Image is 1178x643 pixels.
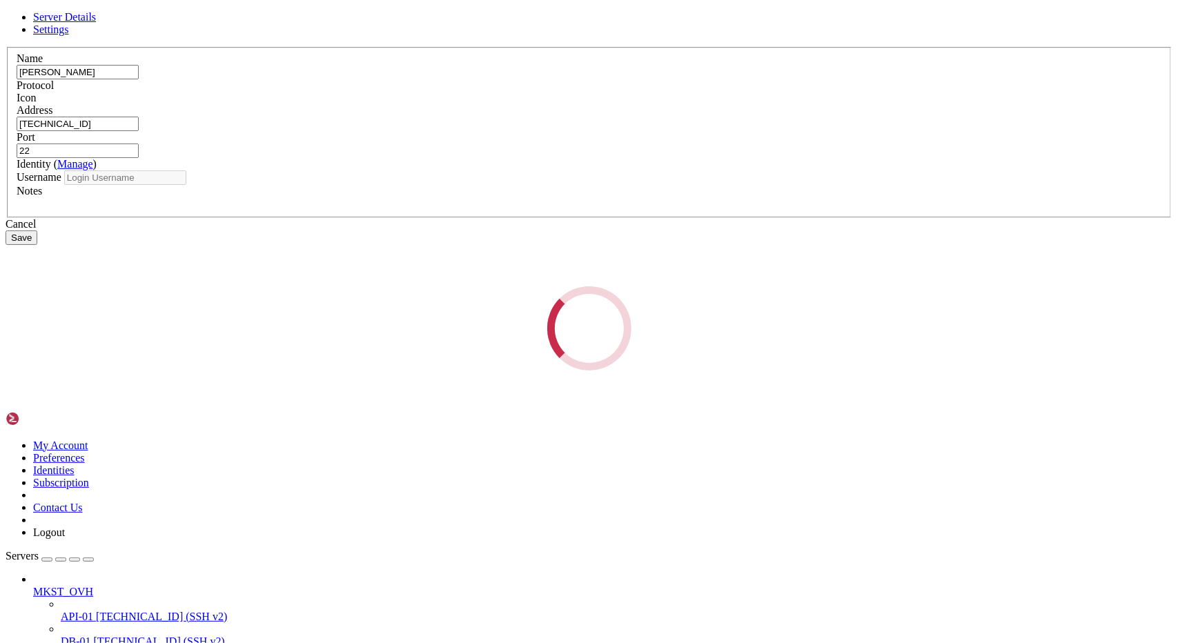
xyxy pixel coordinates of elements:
[6,550,39,562] span: Servers
[6,205,999,217] x-row: b5880a0462ab6247eae17c2eca60ec7e9cbeb9dd53f998e19ce3433df4a87f15
[17,185,42,197] label: Notes
[61,611,93,622] span: API-01
[6,416,999,428] x-row: 64749abcb08e: Pull complete
[6,369,999,381] x-row: portainer/portainer-ce:latest
[61,611,1172,623] a: API-01 [TECHNICAL_ID] (SSH v2)
[17,52,43,64] label: Name
[54,158,97,170] span: ( )
[6,6,999,17] x-row: Docker daemon in rootless mode for your user:
[6,310,999,322] x-row: -p 9000:9000 \
[17,92,36,103] label: Icon
[6,451,999,463] x-row: 8a0249c989d5: Pull complete
[6,6,999,17] x-row: root@ns3177045:/opt/docker#
[6,29,999,41] x-row: root@01:~#
[33,526,65,538] a: Logout
[6,533,999,545] x-row: root@server1:~#
[6,381,999,393] x-row: Unable to find image 'portainer/portainer-ce:latest' locally
[6,17,999,29] x-row: root@01:~# ^C
[6,357,999,369] x-row: -v portainer_data:/data \
[33,586,93,597] span: MKST_OVH
[6,522,999,533] x-row: 470ee64776849dd3a48419bb7a29ce9f36dcae767d3207f2dbd6beae1a9c7bc2
[33,11,96,23] a: Server Details
[17,104,52,116] label: Address
[6,264,320,275] span: >>> Finalizado. Servidor pronto para instalar aplicações!
[6,299,999,310] x-row: root@server1:~# sudo docker run -d \
[96,611,227,622] span: [TECHNICAL_ID] (SSH v2)
[33,477,89,488] a: Subscription
[6,228,999,240] x-row: >>> Ativando Docker no boot...
[17,131,35,143] label: Port
[33,586,1172,598] a: MKST_OVH
[6,322,999,334] x-row: --name portainer \
[17,158,97,170] label: Identity
[6,230,37,245] button: Save
[6,217,999,228] x-row: 22fda555c85c604ce616d022a16b7962d8ac685c4a5cb416f380dc86d03d1fd7
[6,193,155,204] span: >>> Criando redes padrão...
[6,6,166,17] span: portainer/portainer-ce:latest
[99,533,104,545] div: (16, 45)
[6,252,999,264] x-row: Executing: /usr/lib/systemd/systemd-sysv-install enable docker
[6,88,999,99] x-row: To run the Docker daemon as a fully privileged service, but granting non-root
[33,23,69,35] a: Settings
[6,287,999,299] x-row: portainer_data
[6,240,999,252] x-row: Synchronizing state of docker.service with SysV service script with /usr/lib/systemd/systemd-sysv...
[6,439,999,451] x-row: daa9c4a9d7de: Pull complete
[33,452,85,464] a: Preferences
[33,439,88,451] a: My Account
[6,486,999,498] x-row: 4f4fb700ef54: Pull complete
[17,144,139,158] input: Port Number
[6,170,999,181] x-row: ================================================================================
[6,428,999,439] x-row: c551c6af3241: Pull complete
[6,123,999,135] x-row: WARNING: Access to the remote API on a privileged Docker daemon is equivalent
[17,171,61,183] label: Username
[70,29,75,41] div: (11, 2)
[168,6,174,17] div: (28, 0)
[6,412,85,426] img: Shellngn
[6,99,999,111] x-row: users access, refer to [URL][DOMAIN_NAME]
[33,502,83,513] a: Contact Us
[6,510,999,522] x-row: Status: Downloaded newer image for portainer/portainer-ce:latest
[6,29,999,41] x-row: [DOMAIN_NAME] install
[6,463,999,475] x-row: c3747a8ff100: Pull complete
[6,334,999,346] x-row: --restart=always \
[17,79,54,91] label: Protocol
[17,65,139,79] input: Server Name
[6,218,1172,230] div: Cancel
[6,404,999,416] x-row: 1b64c1de2c44: Pull complete
[57,158,93,170] a: Manage
[6,146,999,158] x-row: documentation for details: [URL][DOMAIN_NAME]
[61,598,1172,623] li: API-01 [TECHNICAL_ID] (SSH v2)
[64,170,186,185] input: Login Username
[6,498,999,510] x-row: Digest: sha256:d5b9eba8d4d2f4e952aee6a6fb154e618857a976f734bfcec5a5603b03f45acd
[6,52,999,64] x-row: Visit [URL][DOMAIN_NAME] to learn about rootless mode.
[6,275,999,287] x-row: root@server1:~# sudo docker volume create portainer_data
[6,550,94,562] a: Servers
[6,393,999,404] x-row: latest: Pulling from portainer/portainer-ce
[6,475,999,486] x-row: 571c8434c29b: Pull complete
[6,6,999,17] x-row: ^C
[6,346,999,357] x-row: -v /var/run/docker.sock:/var/run/docker.sock \
[6,135,999,146] x-row: to root access on the host. Refer to the 'Docker daemon attack surface'
[33,464,75,476] a: Identities
[17,117,139,131] input: Host Name or IP
[547,286,631,370] div: Loading...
